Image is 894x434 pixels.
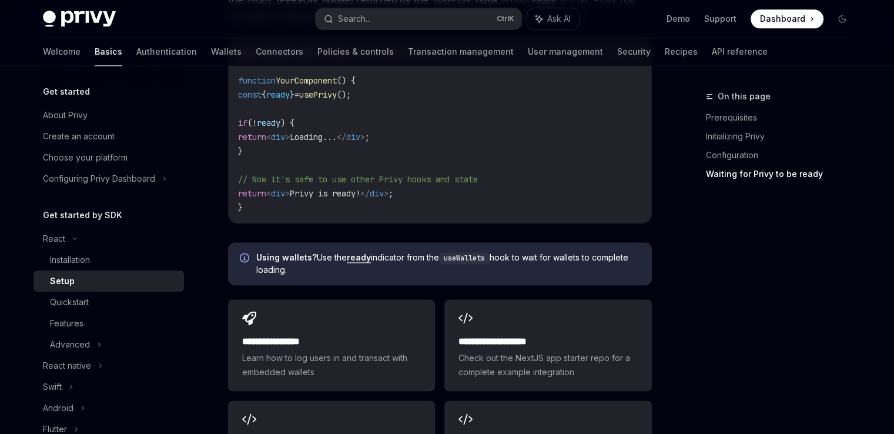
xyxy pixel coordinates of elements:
button: Ask AI [527,8,579,29]
a: Policies & controls [317,38,394,66]
img: dark logo [43,11,116,27]
a: Quickstart [34,292,184,313]
div: Android [43,401,73,415]
span: } [290,89,294,100]
div: Features [50,316,83,330]
a: Transaction management [408,38,514,66]
div: Choose your platform [43,151,128,165]
span: // Now it's safe to use other Privy hooks and state [238,174,478,185]
a: Security [617,38,651,66]
div: Installation [50,253,90,267]
span: () { [337,75,356,86]
div: React native [43,359,91,373]
strong: Using wallets? [256,252,317,262]
code: useWallets [439,252,490,264]
a: Initializing Privy [706,127,861,146]
span: function [238,75,276,86]
a: **** **** **** ****Check out the NextJS app starter repo for a complete example integration [444,299,651,391]
a: Prerequisites [706,108,861,127]
a: Setup [34,271,184,292]
span: = [294,89,299,100]
a: Support [704,13,736,25]
span: Check out the NextJS app starter repo for a complete example integration [458,351,637,379]
span: (); [337,89,351,100]
span: > [360,132,365,142]
span: usePrivy [299,89,337,100]
span: Ctrl K [497,14,514,24]
span: </ [337,132,346,142]
span: } [238,146,243,156]
button: Search...CtrlK [316,8,521,29]
span: > [285,132,290,142]
a: Installation [34,249,184,271]
span: ! [252,118,257,128]
a: Choose your platform [34,147,184,168]
span: ) { [280,118,294,128]
span: < [266,132,271,142]
a: Configuration [706,146,861,165]
span: { [262,89,266,100]
a: **** **** **** *Learn how to log users in and transact with embedded wallets [228,299,435,391]
div: Search... [338,12,371,26]
span: return [238,188,266,199]
h5: Get started by SDK [43,208,122,222]
a: Welcome [43,38,81,66]
span: div [271,132,285,142]
div: Configuring Privy Dashboard [43,172,155,186]
span: ; [389,188,393,199]
span: return [238,132,266,142]
a: Waiting for Privy to be ready [706,165,861,183]
span: > [285,188,290,199]
span: < [266,188,271,199]
div: Setup [50,274,75,288]
a: API reference [712,38,768,66]
span: On this page [718,89,771,104]
span: div [271,188,285,199]
a: Demo [667,13,690,25]
div: Swift [43,380,62,394]
a: Authentication [136,38,197,66]
div: Create an account [43,129,115,143]
a: Create an account [34,126,184,147]
span: ready [257,118,280,128]
div: React [43,232,65,246]
span: Use the indicator from the hook to wait for wallets to complete loading. [256,252,640,276]
span: Loading... [290,132,337,142]
h5: Get started [43,85,90,99]
span: ready [266,89,290,100]
div: About Privy [43,108,88,122]
span: const [238,89,262,100]
span: } [238,202,243,213]
span: </ [360,188,370,199]
span: > [384,188,389,199]
span: Privy is ready! [290,188,360,199]
span: Ask AI [547,13,571,25]
span: ( [247,118,252,128]
span: div [346,132,360,142]
span: div [370,188,384,199]
div: Advanced [50,338,90,352]
a: Features [34,313,184,334]
div: Quickstart [50,295,89,309]
a: Recipes [665,38,698,66]
a: About Privy [34,105,184,126]
span: if [238,118,247,128]
svg: Info [240,253,252,265]
span: YourComponent [276,75,337,86]
a: Dashboard [751,9,823,28]
span: ; [365,132,370,142]
span: Learn how to log users in and transact with embedded wallets [242,351,421,379]
span: Dashboard [760,13,805,25]
a: Connectors [256,38,303,66]
a: Basics [95,38,122,66]
a: User management [528,38,603,66]
button: Toggle dark mode [833,9,852,28]
a: Wallets [211,38,242,66]
a: ready [347,252,371,263]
